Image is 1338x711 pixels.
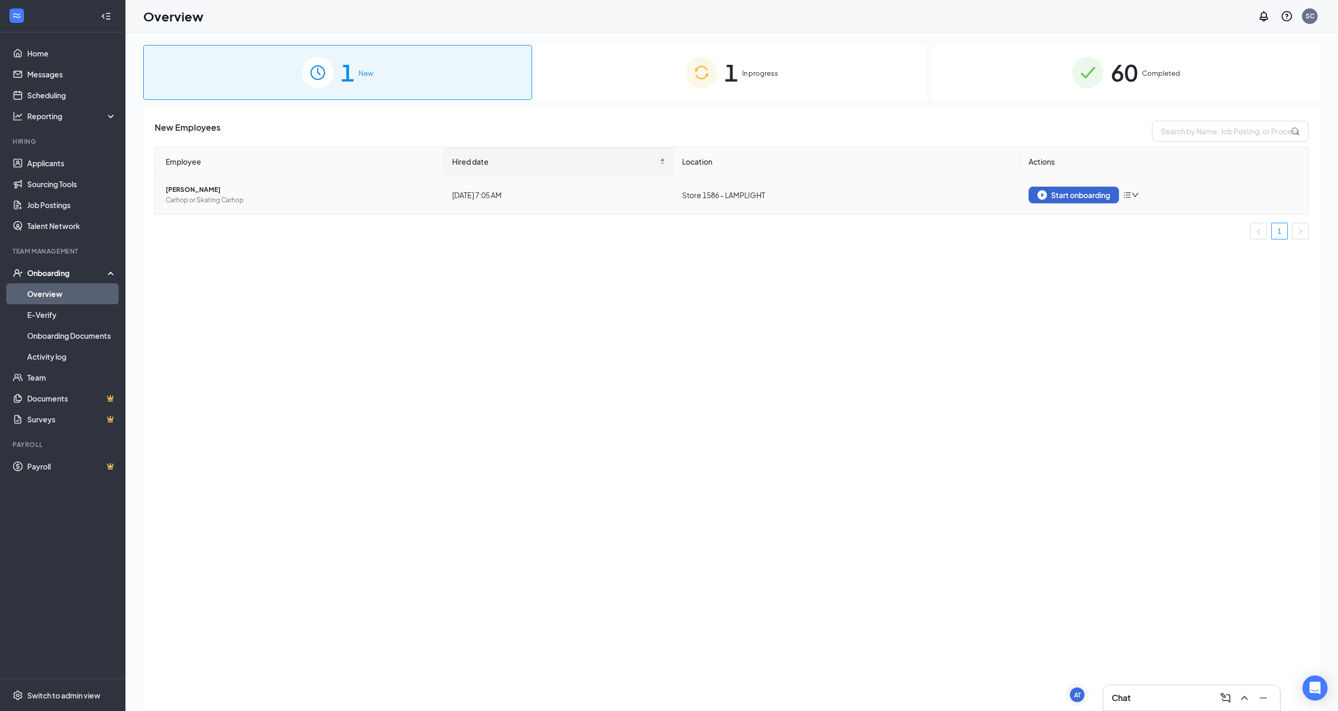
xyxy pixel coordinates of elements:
h1: Overview [143,7,203,25]
span: 1 [724,54,738,90]
h3: Chat [1112,692,1131,704]
svg: ComposeMessage [1219,692,1232,704]
a: Onboarding Documents [27,325,117,346]
svg: ChevronUp [1238,692,1251,704]
button: ComposeMessage [1217,690,1234,706]
svg: UserCheck [13,268,23,278]
div: AT [1074,691,1081,699]
a: Job Postings [27,194,117,215]
span: right [1297,228,1304,235]
span: left [1255,228,1262,235]
a: SurveysCrown [27,409,117,430]
span: Hired date [452,156,658,167]
th: Employee [155,147,444,176]
a: Applicants [27,153,117,174]
div: Start onboarding [1037,190,1110,200]
td: Store 1586 - LAMPLIGHT [674,176,1020,214]
svg: Minimize [1257,692,1270,704]
svg: Settings [13,690,23,701]
svg: QuestionInfo [1281,10,1293,22]
div: Switch to admin view [27,690,100,701]
div: Hiring [13,137,114,146]
span: New [359,68,373,78]
div: Onboarding [27,268,108,278]
svg: Collapse [101,11,111,21]
a: Sourcing Tools [27,174,117,194]
a: PayrollCrown [27,456,117,477]
a: Scheduling [27,85,117,106]
a: Messages [27,64,117,85]
div: SC [1306,12,1314,20]
a: Home [27,43,117,64]
span: New Employees [155,121,221,142]
input: Search by Name, Job Posting, or Process [1152,121,1309,142]
span: [PERSON_NAME] [166,185,435,195]
button: Minimize [1255,690,1272,706]
li: Previous Page [1250,223,1267,239]
span: down [1132,191,1139,199]
a: E-Verify [27,304,117,325]
span: In progress [742,68,778,78]
button: right [1292,223,1309,239]
a: Team [27,367,117,388]
li: 1 [1271,223,1288,239]
span: bars [1123,191,1132,199]
button: ChevronUp [1236,690,1253,706]
button: left [1250,223,1267,239]
a: Talent Network [27,215,117,236]
a: Overview [27,283,117,304]
span: 1 [341,54,354,90]
span: 60 [1111,54,1138,90]
div: Reporting [27,111,117,121]
div: Team Management [13,247,114,256]
li: Next Page [1292,223,1309,239]
a: 1 [1272,223,1287,239]
div: Open Intercom Messenger [1302,675,1328,701]
a: DocumentsCrown [27,388,117,409]
a: Activity log [27,346,117,367]
th: Location [674,147,1020,176]
div: Payroll [13,440,114,449]
div: [DATE] 7:05 AM [452,189,666,201]
span: Completed [1142,68,1180,78]
svg: Analysis [13,111,23,121]
svg: WorkstreamLogo [11,10,22,21]
svg: Notifications [1258,10,1270,22]
span: Carhop or Skating Carhop [166,195,435,205]
button: Start onboarding [1029,187,1119,203]
th: Actions [1020,147,1309,176]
